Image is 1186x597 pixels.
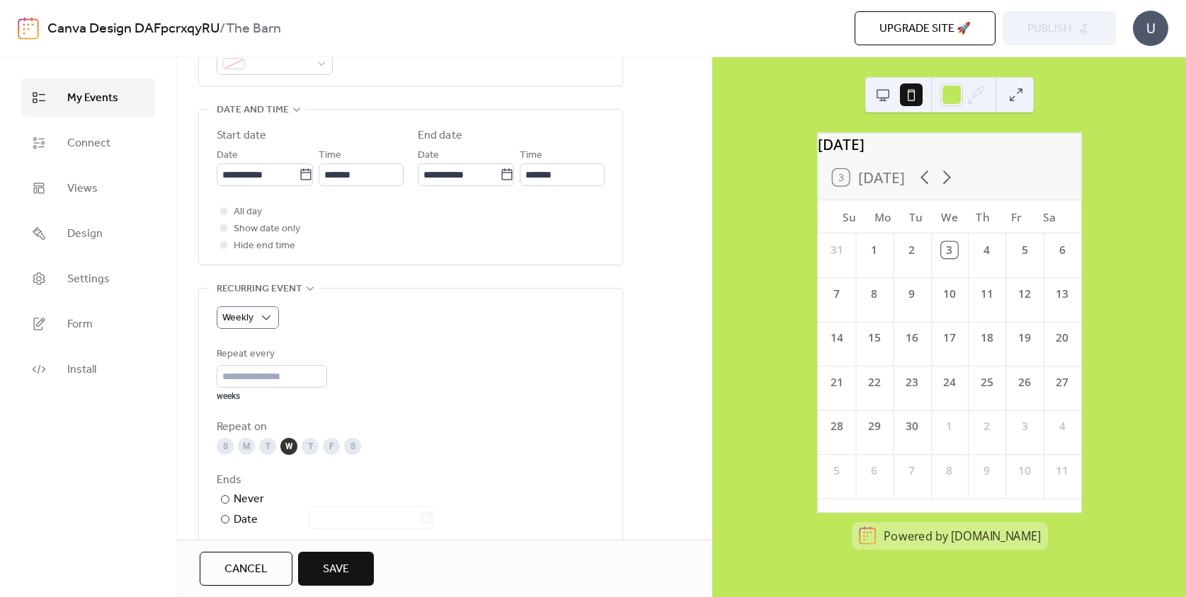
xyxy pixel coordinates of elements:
[941,242,957,258] div: 3
[234,511,433,529] div: Date
[1016,374,1032,390] div: 26
[67,180,98,197] span: Views
[238,438,255,455] div: M
[222,308,253,328] span: Weekly
[21,214,155,253] a: Design
[828,242,844,258] div: 31
[884,528,1041,543] div: Powered by
[18,17,39,40] img: logo
[828,286,844,302] div: 7
[903,330,920,347] div: 16
[217,281,302,298] span: Recurring event
[855,11,996,45] button: Upgrade site 🚀
[903,463,920,479] div: 7
[979,286,995,302] div: 11
[1016,463,1032,479] div: 10
[1054,286,1070,302] div: 13
[302,438,319,455] div: T
[1054,374,1070,390] div: 27
[879,21,971,37] span: Upgrade site 🚀
[67,90,118,107] span: My Events
[1032,200,1066,233] div: Sa
[1016,418,1032,434] div: 3
[21,169,155,207] a: Views
[319,147,341,164] span: Time
[1054,463,1070,479] div: 11
[828,463,844,479] div: 5
[903,242,920,258] div: 2
[217,127,266,144] div: Start date
[234,204,262,221] span: All day
[217,472,602,489] div: Ends
[866,463,882,479] div: 6
[941,463,957,479] div: 8
[828,374,844,390] div: 21
[67,361,96,378] span: Install
[200,552,292,586] button: Cancel
[818,133,1081,155] div: [DATE]
[866,200,899,233] div: Mo
[520,147,542,164] span: Time
[323,438,340,455] div: F
[21,305,155,343] a: Form
[828,330,844,347] div: 14
[217,346,324,363] div: Repeat every
[866,418,882,434] div: 29
[21,350,155,388] a: Install
[999,200,1032,233] div: Fr
[933,200,966,233] div: We
[323,561,349,578] span: Save
[418,147,439,164] span: Date
[219,16,226,42] b: /
[903,374,920,390] div: 23
[979,242,995,258] div: 4
[67,135,110,152] span: Connect
[217,102,289,119] span: Date and time
[21,124,155,162] a: Connect
[67,316,93,333] span: Form
[67,271,110,288] span: Settings
[234,491,265,508] div: Never
[828,418,844,434] div: 28
[226,16,281,42] b: The Barn
[979,463,995,479] div: 9
[941,418,957,434] div: 1
[418,127,462,144] div: End date
[1054,418,1070,434] div: 4
[47,16,219,42] a: Canva Design DAFpcrxqyRU
[1054,330,1070,347] div: 20
[217,390,327,402] div: weeks
[832,200,865,233] div: Su
[280,438,297,455] div: W
[903,418,920,434] div: 30
[234,221,300,238] span: Show date only
[1016,242,1032,258] div: 5
[344,438,361,455] div: S
[21,79,155,117] a: My Events
[217,147,238,164] span: Date
[1016,330,1032,347] div: 19
[979,330,995,347] div: 18
[899,200,933,233] div: Tu
[866,330,882,347] div: 15
[1016,286,1032,302] div: 12
[224,561,268,578] span: Cancel
[979,374,995,390] div: 25
[866,242,882,258] div: 1
[979,418,995,434] div: 2
[234,238,295,255] span: Hide end time
[941,286,957,302] div: 10
[941,330,957,347] div: 17
[966,200,999,233] div: Th
[941,374,957,390] div: 24
[1054,242,1070,258] div: 6
[950,528,1040,543] a: [DOMAIN_NAME]
[866,286,882,302] div: 8
[217,419,602,436] div: Repeat on
[217,438,234,455] div: S
[67,226,103,243] span: Design
[259,438,276,455] div: T
[903,286,920,302] div: 9
[866,374,882,390] div: 22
